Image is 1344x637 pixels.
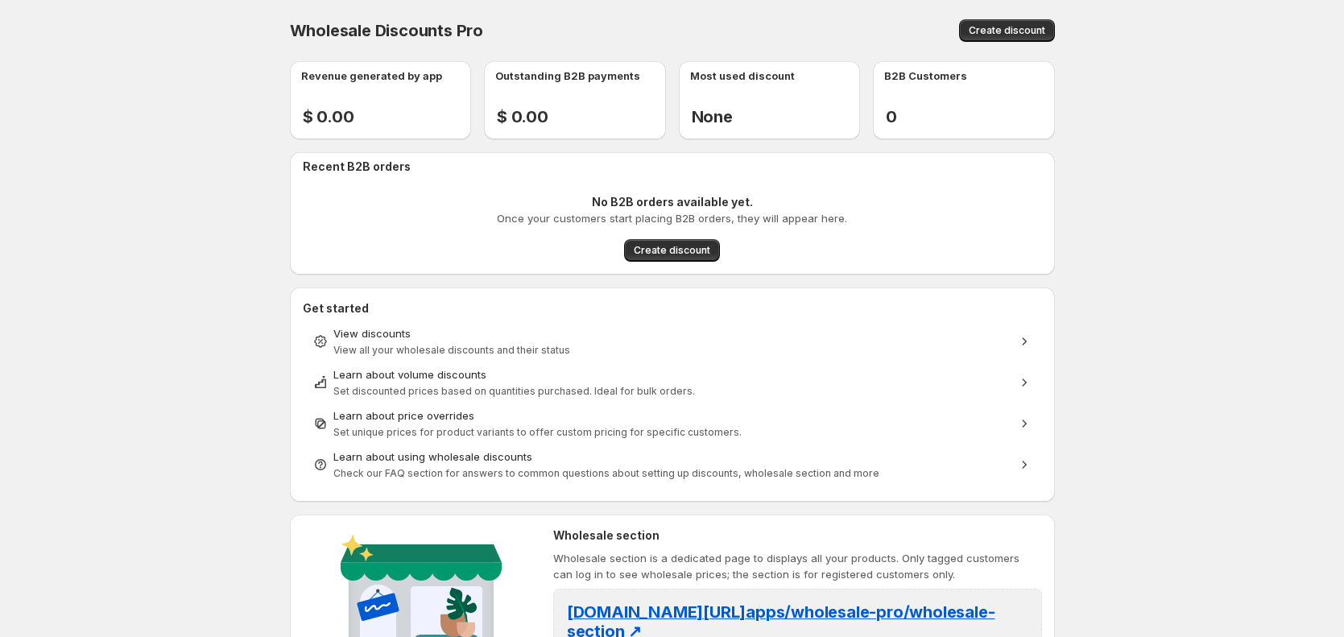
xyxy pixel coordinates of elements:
[592,194,753,210] p: No B2B orders available yet.
[333,366,1011,383] div: Learn about volume discounts
[333,407,1011,424] div: Learn about price overrides
[333,385,695,397] span: Set discounted prices based on quantities purchased. Ideal for bulk orders.
[303,107,472,126] h2: $ 0.00
[333,467,879,479] span: Check our FAQ section for answers to common questions about setting up discounts, wholesale secti...
[969,24,1045,37] span: Create discount
[303,300,1042,316] h2: Get started
[553,550,1042,582] p: Wholesale section is a dedicated page to displays all your products. Only tagged customers can lo...
[333,449,1011,465] div: Learn about using wholesale discounts
[303,159,1048,175] h2: Recent B2B orders
[497,210,847,226] p: Once your customers start placing B2B orders, they will appear here.
[959,19,1055,42] button: Create discount
[886,107,1055,126] h2: 0
[497,107,666,126] h2: $ 0.00
[495,68,640,84] p: Outstanding B2B payments
[690,68,795,84] p: Most used discount
[692,107,861,126] h2: None
[624,239,720,262] button: Create discount
[553,527,1042,544] h2: Wholesale section
[301,68,442,84] p: Revenue generated by app
[634,244,710,257] span: Create discount
[333,344,570,356] span: View all your wholesale discounts and their status
[884,68,967,84] p: B2B Customers
[333,426,742,438] span: Set unique prices for product variants to offer custom pricing for specific customers.
[290,21,483,40] span: Wholesale Discounts Pro
[333,325,1011,341] div: View discounts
